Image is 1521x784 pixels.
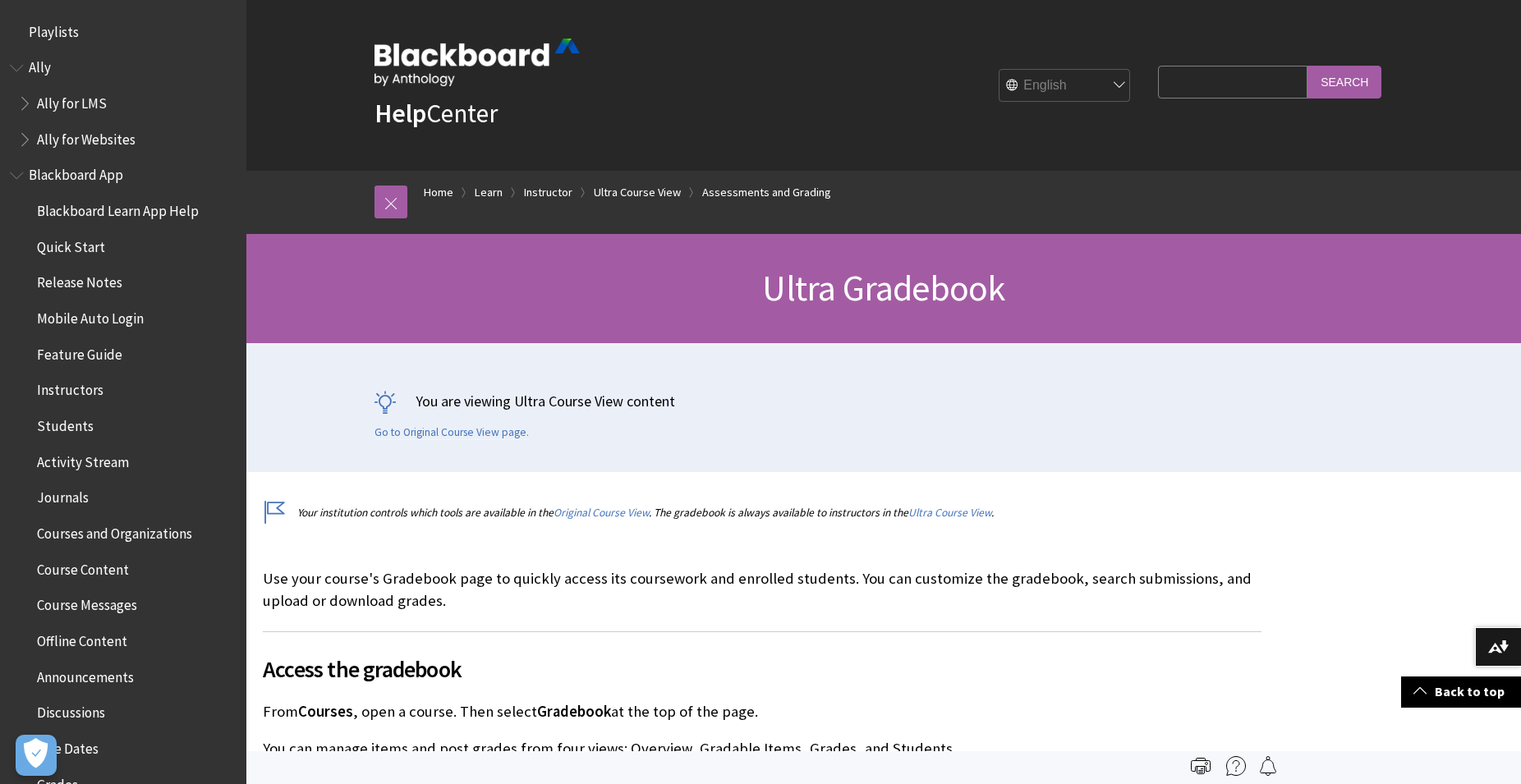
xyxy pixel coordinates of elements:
[298,702,353,721] span: Courses
[908,506,991,520] a: Ultra Course View
[263,505,1261,520] p: Your institution controls which tools are available in the . The gradebook is always available to...
[524,182,572,203] a: Instructor
[1226,756,1246,776] img: More help
[37,305,144,327] span: Mobile Auto Login
[37,699,105,721] span: Discussions
[263,568,1261,611] p: Use your course's Gradebook page to quickly access its coursework and enrolled students. You can ...
[29,162,123,184] span: Blackboard App
[594,182,681,203] a: Ultra Course View
[37,269,122,291] span: Release Notes
[375,425,529,440] a: Go to Original Course View page.
[16,735,57,776] button: Open Preferences
[10,54,237,154] nav: Book outline for Anthology Ally Help
[375,391,1393,411] p: You are viewing Ultra Course View content
[999,69,1131,102] select: Site Language Selector
[263,652,1261,686] span: Access the gradebook
[1258,756,1278,776] img: Follow this page
[263,701,1261,722] p: From , open a course. Then select at the top of the page.
[37,341,122,363] span: Feature Guide
[37,735,99,757] span: Due Dates
[37,377,103,399] span: Instructors
[762,265,1004,310] span: Ultra Gradebook
[29,18,79,40] span: Playlists
[375,97,426,130] strong: Help
[37,520,192,542] span: Courses and Organizations
[37,592,137,614] span: Course Messages
[37,89,107,112] span: Ally for LMS
[424,182,453,203] a: Home
[37,448,129,470] span: Activity Stream
[1401,676,1521,707] a: Back to top
[37,126,136,148] span: Ally for Websites
[537,702,611,721] span: Gradebook
[10,18,237,46] nav: Book outline for Playlists
[37,663,134,685] span: Announcements
[263,738,1261,759] p: You can manage items and post grades from four views: Overview, Gradable Items, Grades, and Stude...
[37,233,105,255] span: Quick Start
[375,97,498,130] a: HelpCenter
[1191,756,1211,776] img: Print
[554,506,649,520] a: Original Course View
[702,182,831,203] a: Assessments and Grading
[37,484,89,507] span: Journals
[375,39,580,86] img: Blackboard by Anthology
[37,556,129,578] span: Course Content
[29,54,51,76] span: Ally
[37,627,127,649] span: Offline Content
[37,412,94,434] span: Students
[475,182,503,203] a: Learn
[37,197,199,219] span: Blackboard Learn App Help
[1307,66,1381,98] input: Search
